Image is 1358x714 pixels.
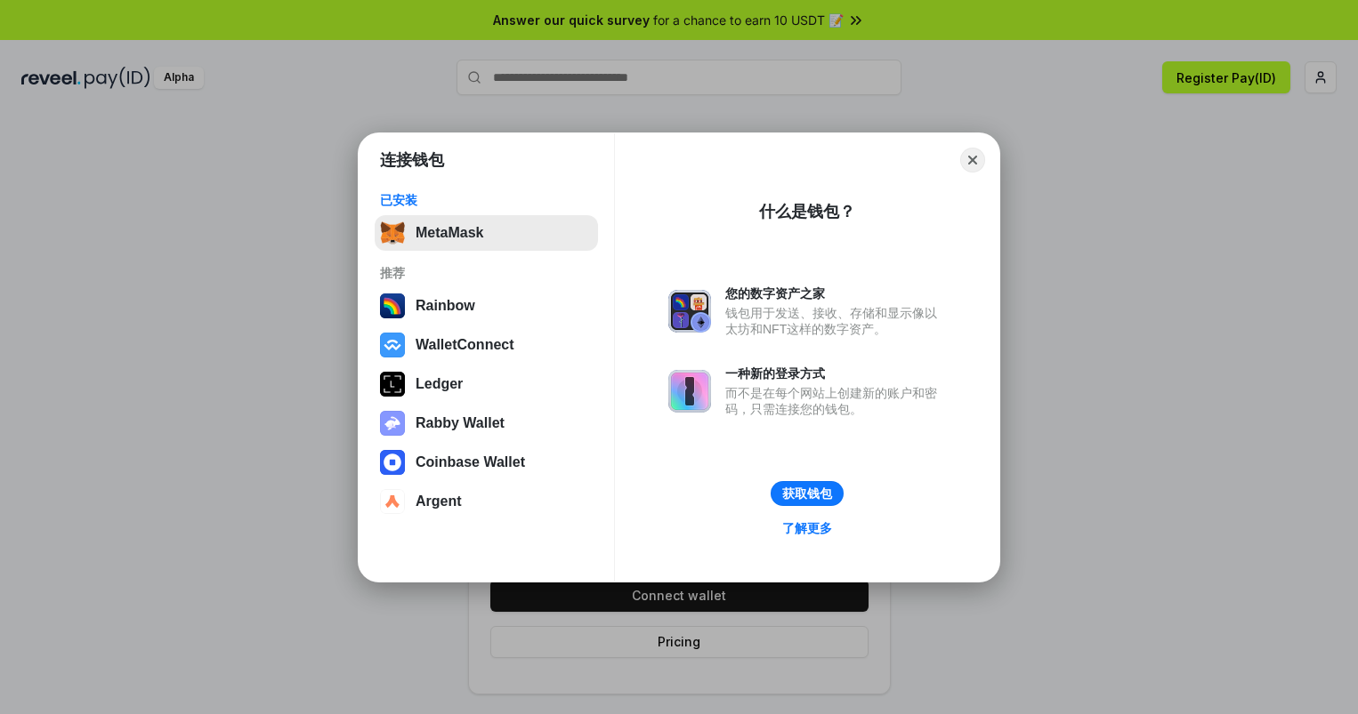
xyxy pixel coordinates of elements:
div: 您的数字资产之家 [725,285,946,301]
div: 了解更多 [782,520,832,536]
div: Coinbase Wallet [416,454,525,470]
img: svg+xml,%3Csvg%20xmlns%3D%22http%3A%2F%2Fwww.w3.org%2F2000%2Fsvg%22%20width%3D%2228%22%20height%3... [380,372,405,397]
div: 而不是在每个网站上创建新的账户和密码，只需连接您的钱包。 [725,385,946,417]
button: Argent [375,484,598,519]
button: Ledger [375,366,598,402]
button: Close [960,148,985,172]
button: Rainbow [375,288,598,324]
img: svg+xml,%3Csvg%20fill%3D%22none%22%20height%3D%2233%22%20viewBox%3D%220%200%2035%2033%22%20width%... [380,221,405,245]
button: 获取钱包 [771,481,844,506]
div: Ledger [416,376,463,392]
div: WalletConnect [416,337,514,353]
h1: 连接钱包 [380,149,444,171]
div: 获取钱包 [782,485,832,501]
div: 推荐 [380,265,593,281]
button: MetaMask [375,215,598,251]
div: Rabby Wallet [416,415,505,431]
img: svg+xml,%3Csvg%20xmlns%3D%22http%3A%2F%2Fwww.w3.org%2F2000%2Fsvg%22%20fill%3D%22none%22%20viewBox... [668,290,711,333]
img: svg+xml,%3Csvg%20xmlns%3D%22http%3A%2F%2Fwww.w3.org%2F2000%2Fsvg%22%20fill%3D%22none%22%20viewBox... [380,411,405,436]
img: svg+xml,%3Csvg%20width%3D%2228%22%20height%3D%2228%22%20viewBox%3D%220%200%2028%2028%22%20fill%3D... [380,450,405,475]
img: svg+xml,%3Csvg%20width%3D%2228%22%20height%3D%2228%22%20viewBox%3D%220%200%2028%2028%22%20fill%3D... [380,489,405,514]
div: 一种新的登录方式 [725,365,946,381]
img: svg+xml,%3Csvg%20xmlns%3D%22http%3A%2F%2Fwww.w3.org%2F2000%2Fsvg%22%20fill%3D%22none%22%20viewBox... [668,370,711,413]
div: Rainbow [416,298,475,314]
img: svg+xml,%3Csvg%20width%3D%22120%22%20height%3D%22120%22%20viewBox%3D%220%200%20120%20120%22%20fil... [380,293,405,318]
img: svg+xml,%3Csvg%20width%3D%2228%22%20height%3D%2228%22%20viewBox%3D%220%200%2028%2028%22%20fill%3D... [380,333,405,357]
button: WalletConnect [375,327,598,363]
div: Argent [416,493,462,509]
button: Coinbase Wallet [375,445,598,480]
a: 了解更多 [772,517,843,540]
div: 已安装 [380,192,593,208]
div: MetaMask [416,225,483,241]
button: Rabby Wallet [375,405,598,441]
div: 什么是钱包？ [759,201,855,222]
div: 钱包用于发送、接收、存储和显示像以太坊和NFT这样的数字资产。 [725,305,946,337]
